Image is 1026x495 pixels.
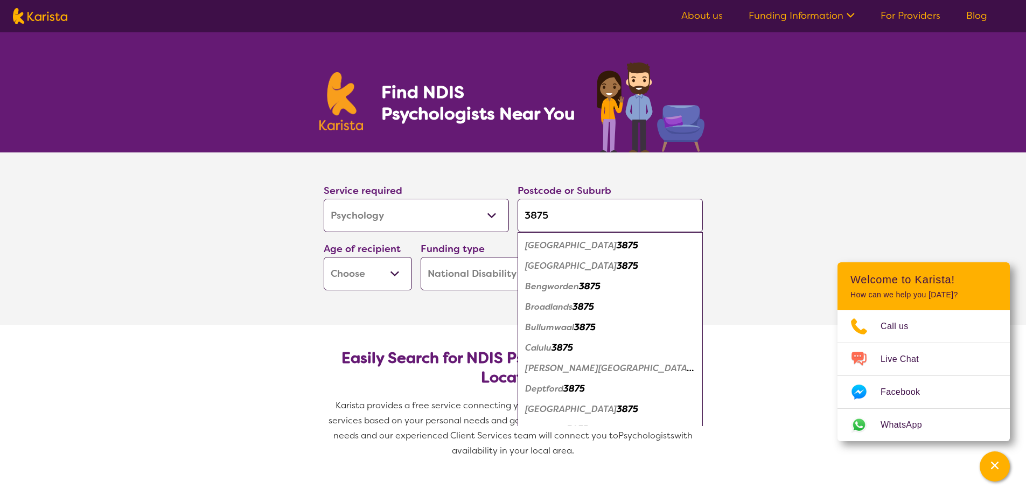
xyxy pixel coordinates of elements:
img: Karista logo [13,8,67,24]
em: Bullumwaal [525,322,574,333]
em: 3875 [563,383,585,394]
em: Bengworden [525,281,579,292]
span: WhatsApp [881,417,935,433]
em: Calulu [525,342,552,353]
div: Bairnsdale 3875 [523,235,697,256]
em: [GEOGRAPHIC_DATA] [525,240,617,251]
em: [PERSON_NAME][GEOGRAPHIC_DATA] [525,362,694,374]
div: Bullumwaal 3875 [523,317,697,338]
em: 3875 [573,301,594,312]
span: Facebook [881,384,933,400]
a: About us [681,9,723,22]
label: Age of recipient [324,242,401,255]
div: East Bairnsdale 3875 [523,399,697,420]
div: Calulu 3875 [523,338,697,358]
ul: Choose channel [837,310,1010,441]
em: [GEOGRAPHIC_DATA] [525,260,617,271]
img: psychology [593,58,707,152]
a: Blog [966,9,987,22]
span: Live Chat [881,351,932,367]
span: Karista provides a free service connecting you with Psychologists and other disability services b... [329,400,700,441]
div: Banksia Peninsula 3875 [523,256,697,276]
img: Karista logo [319,72,364,130]
label: Funding type [421,242,485,255]
div: Deptford 3875 [523,379,697,399]
em: 3875 [617,240,638,251]
em: [GEOGRAPHIC_DATA] [525,403,617,415]
a: For Providers [881,9,940,22]
h1: Find NDIS Psychologists Near You [381,81,581,124]
em: Broadlands [525,301,573,312]
em: Eastwood [525,424,567,435]
em: 3875 [567,424,588,435]
em: Deptford [525,383,563,394]
div: Broadlands 3875 [523,297,697,317]
button: Channel Menu [980,451,1010,482]
h2: Welcome to Karista! [850,273,997,286]
p: How can we help you [DATE]? [850,290,997,299]
label: Postcode or Suburb [518,184,611,197]
a: Funding Information [749,9,855,22]
span: Psychologists [618,430,674,441]
div: Bengworden 3875 [523,276,697,297]
em: 3875 [617,260,638,271]
em: 3875 [617,403,638,415]
div: Channel Menu [837,262,1010,441]
div: Eastwood 3875 [523,420,697,440]
label: Service required [324,184,402,197]
a: Web link opens in a new tab. [837,409,1010,441]
em: 3875 [574,322,596,333]
em: 3875 [552,342,573,353]
em: 3875 [579,281,601,292]
span: Call us [881,318,922,334]
h2: Easily Search for NDIS Psychologists by Need & Location [332,348,694,387]
input: Type [518,199,703,232]
div: Clifton Creek 3875 [523,358,697,379]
